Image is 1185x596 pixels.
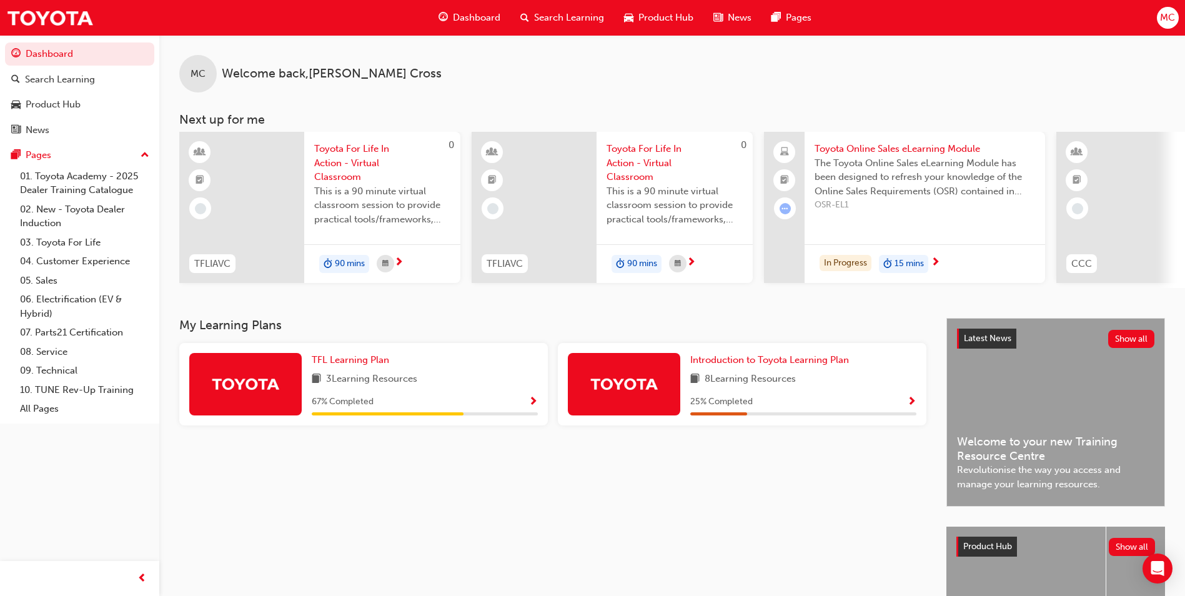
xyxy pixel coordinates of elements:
a: pages-iconPages [761,5,821,31]
button: Show Progress [528,394,538,410]
a: 0TFLIAVCToyota For Life In Action - Virtual ClassroomThis is a 90 minute virtual classroom sessio... [179,132,460,283]
span: Product Hub [963,541,1012,552]
span: Welcome to your new Training Resource Centre [957,435,1154,463]
a: All Pages [15,399,154,419]
div: News [26,123,49,137]
img: Trak [590,373,658,395]
a: 06. Electrification (EV & Hybrid) [15,290,154,323]
a: Latest NewsShow all [957,329,1154,349]
span: TFL Learning Plan [312,354,389,365]
span: learningResourceType_INSTRUCTOR_LED-icon [488,144,497,161]
a: TFL Learning Plan [312,353,394,367]
span: This is a 90 minute virtual classroom session to provide practical tools/frameworks, behaviours a... [607,184,743,227]
div: Product Hub [26,97,81,112]
span: CCC [1071,257,1092,271]
a: 02. New - Toyota Dealer Induction [15,200,154,233]
span: book-icon [690,372,700,387]
span: Dashboard [453,11,500,25]
span: 90 mins [335,257,365,271]
a: 09. Technical [15,361,154,380]
span: booktick-icon [488,172,497,189]
span: duration-icon [324,256,332,272]
a: 04. Customer Experience [15,252,154,271]
a: news-iconNews [703,5,761,31]
span: booktick-icon [196,172,204,189]
a: Introduction to Toyota Learning Plan [690,353,854,367]
span: Toyota For Life In Action - Virtual Classroom [607,142,743,184]
a: 10. TUNE Rev-Up Training [15,380,154,400]
span: pages-icon [771,10,781,26]
span: news-icon [11,125,21,136]
span: Show Progress [907,397,916,408]
a: 07. Parts21 Certification [15,323,154,342]
a: 03. Toyota For Life [15,233,154,252]
div: Pages [26,148,51,162]
span: Latest News [964,333,1011,344]
span: next-icon [394,257,404,269]
a: search-iconSearch Learning [510,5,614,31]
div: In Progress [820,255,871,272]
a: News [5,119,154,142]
span: learningRecordVerb_NONE-icon [487,203,498,214]
button: Show Progress [907,394,916,410]
span: Show Progress [528,397,538,408]
span: Welcome back , [PERSON_NAME] Cross [222,67,442,81]
span: News [728,11,751,25]
button: Show all [1109,538,1156,556]
span: Pages [786,11,811,25]
span: booktick-icon [780,172,789,189]
a: 08. Service [15,342,154,362]
span: The Toyota Online Sales eLearning Module has been designed to refresh your knowledge of the Onlin... [815,156,1035,199]
a: guage-iconDashboard [429,5,510,31]
span: search-icon [11,74,20,86]
span: search-icon [520,10,529,26]
span: learningRecordVerb_ATTEMPT-icon [780,203,791,214]
img: Trak [211,373,280,395]
span: calendar-icon [675,256,681,272]
a: 05. Sales [15,271,154,291]
span: 3 Learning Resources [326,372,417,387]
a: Search Learning [5,68,154,91]
span: Toyota Online Sales eLearning Module [815,142,1035,156]
span: Toyota For Life In Action - Virtual Classroom [314,142,450,184]
a: car-iconProduct Hub [614,5,703,31]
span: MC [1160,11,1175,25]
span: 0 [741,139,746,151]
span: prev-icon [137,571,147,587]
span: book-icon [312,372,321,387]
span: next-icon [931,257,940,269]
button: DashboardSearch LearningProduct HubNews [5,40,154,144]
span: up-icon [141,147,149,164]
span: next-icon [687,257,696,269]
span: news-icon [713,10,723,26]
a: 0TFLIAVCToyota For Life In Action - Virtual ClassroomThis is a 90 minute virtual classroom sessio... [472,132,753,283]
span: calendar-icon [382,256,389,272]
span: duration-icon [616,256,625,272]
span: laptop-icon [780,144,789,161]
span: 0 [449,139,454,151]
span: 8 Learning Resources [705,372,796,387]
a: Trak [6,4,94,32]
span: Search Learning [534,11,604,25]
span: pages-icon [11,150,21,161]
h3: Next up for me [159,112,1185,127]
a: Latest NewsShow allWelcome to your new Training Resource CentreRevolutionise the way you access a... [946,318,1165,507]
span: booktick-icon [1073,172,1081,189]
span: MC [191,67,206,81]
span: learningResourceType_INSTRUCTOR_LED-icon [196,144,204,161]
button: Pages [5,144,154,167]
button: Show all [1108,330,1155,348]
a: 01. Toyota Academy - 2025 Dealer Training Catalogue [15,167,154,200]
span: guage-icon [11,49,21,60]
span: Product Hub [638,11,693,25]
span: 25 % Completed [690,395,753,409]
a: Product HubShow all [956,537,1155,557]
span: learningRecordVerb_NONE-icon [1072,203,1083,214]
span: Revolutionise the way you access and manage your learning resources. [957,463,1154,491]
span: 15 mins [895,257,924,271]
span: Introduction to Toyota Learning Plan [690,354,849,365]
span: TFLIAVC [194,257,231,271]
span: guage-icon [439,10,448,26]
div: Open Intercom Messenger [1143,554,1173,584]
